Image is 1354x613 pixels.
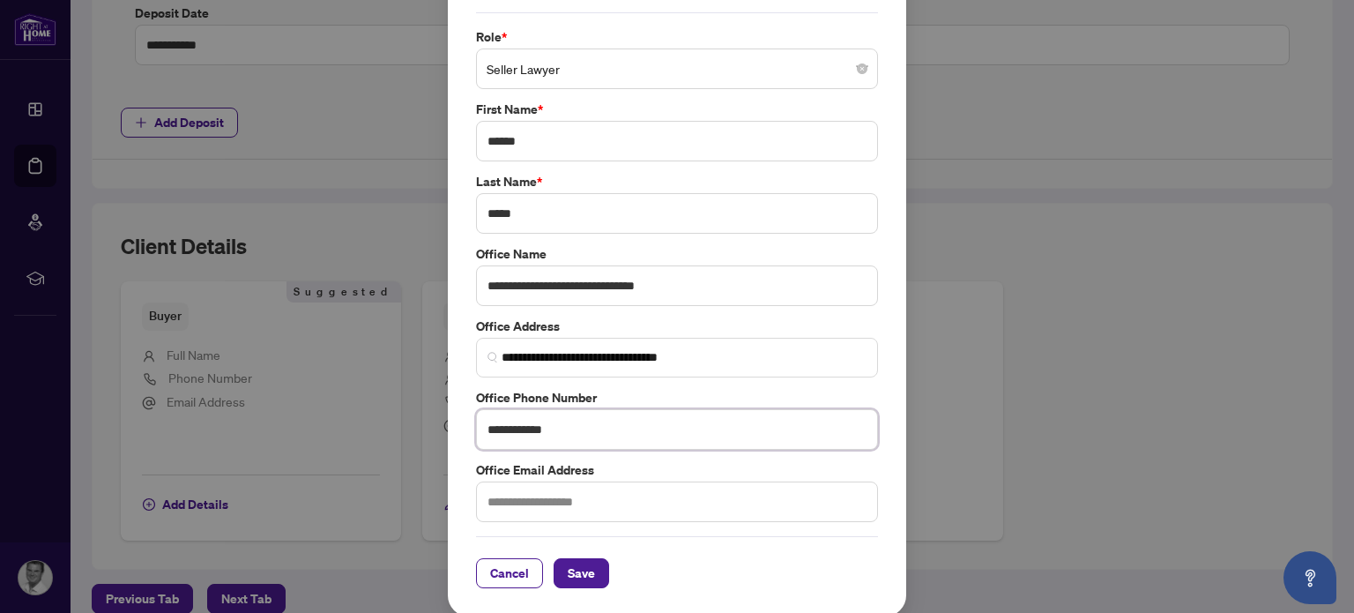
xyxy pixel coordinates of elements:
label: Office Name [476,244,878,264]
label: First Name [476,100,878,119]
label: Office Phone Number [476,388,878,407]
span: Save [568,559,595,587]
span: Cancel [490,559,529,587]
label: Last Name [476,172,878,191]
button: Open asap [1283,551,1336,604]
label: Office Address [476,317,878,336]
button: Cancel [476,558,543,588]
label: Office Email Address [476,460,878,480]
span: Seller Lawyer [487,52,867,86]
button: Save [554,558,609,588]
label: Role [476,27,878,47]
span: close-circle [857,64,867,74]
img: search_icon [487,352,498,363]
